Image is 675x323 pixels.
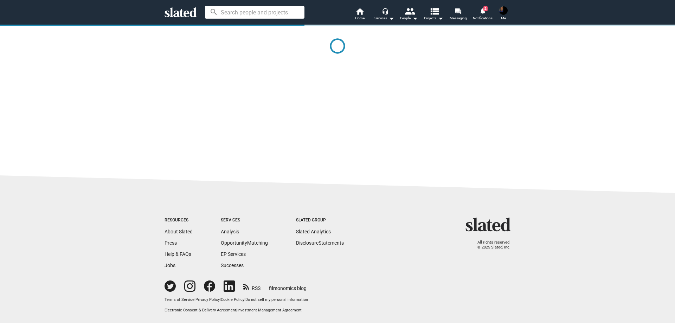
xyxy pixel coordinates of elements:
[372,7,397,22] button: Services
[205,6,304,19] input: Search people and projects
[424,14,443,22] span: Projects
[382,8,388,14] mat-icon: headset_mic
[165,308,236,312] a: Electronic Consent & Delivery Agreement
[243,281,261,292] a: RSS
[483,6,488,11] span: 2
[479,7,486,14] mat-icon: notifications
[220,297,221,302] span: |
[296,229,331,234] a: Slated Analytics
[296,218,344,223] div: Slated Group
[165,263,175,268] a: Jobs
[374,14,394,22] div: Services
[470,7,495,22] a: 2Notifications
[397,7,421,22] button: People
[450,14,467,22] span: Messaging
[194,297,195,302] span: |
[165,297,194,302] a: Terms of Service
[221,251,246,257] a: EP Services
[436,14,445,22] mat-icon: arrow_drop_down
[429,6,439,16] mat-icon: view_list
[165,240,177,246] a: Press
[221,263,244,268] a: Successes
[355,7,364,15] mat-icon: home
[237,308,302,312] a: Investment Management Agreement
[387,14,396,22] mat-icon: arrow_drop_down
[499,6,508,15] img: Scott Falcon
[221,218,268,223] div: Services
[446,7,470,22] a: Messaging
[269,279,307,292] a: filmonomics blog
[421,7,446,22] button: Projects
[195,297,220,302] a: Privacy Policy
[165,218,193,223] div: Resources
[245,297,308,303] button: Do not sell my personal information
[269,285,277,291] span: film
[244,297,245,302] span: |
[400,14,418,22] div: People
[221,240,268,246] a: OpportunityMatching
[405,6,415,16] mat-icon: people
[501,14,506,22] span: Me
[165,251,191,257] a: Help & FAQs
[165,229,193,234] a: About Slated
[411,14,419,22] mat-icon: arrow_drop_down
[355,14,365,22] span: Home
[455,8,461,14] mat-icon: forum
[221,229,239,234] a: Analysis
[495,5,512,23] button: Scott FalconMe
[236,308,237,312] span: |
[221,297,244,302] a: Cookie Policy
[296,240,344,246] a: DisclosureStatements
[473,14,493,22] span: Notifications
[347,7,372,22] a: Home
[470,240,510,250] p: All rights reserved. © 2025 Slated, Inc.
